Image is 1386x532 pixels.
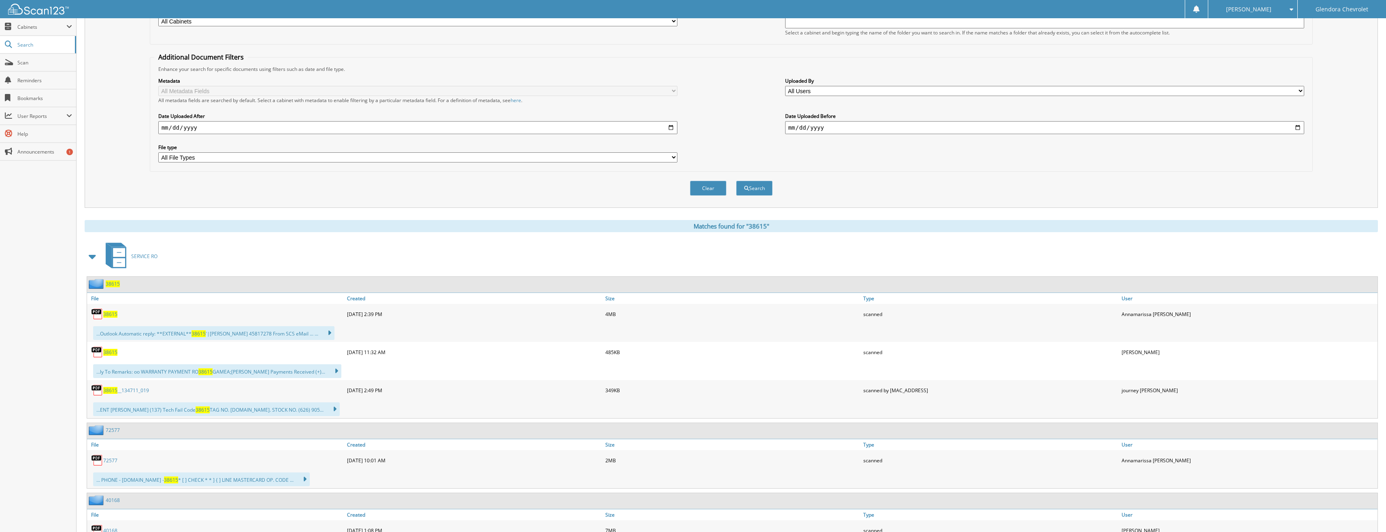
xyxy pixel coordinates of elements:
a: File [87,439,345,450]
img: scan123-logo-white.svg [8,4,69,15]
span: User Reports [17,113,66,120]
a: Type [861,293,1119,304]
a: File [87,293,345,304]
a: Type [861,509,1119,520]
a: 38615 [106,280,120,287]
div: 4MB [603,306,861,322]
span: 38615 [192,330,206,337]
a: Created [345,293,603,304]
span: Announcements [17,148,72,155]
div: Matches found for "38615" [85,220,1378,232]
label: Date Uploaded After [158,113,678,120]
a: Size [603,439,861,450]
div: [DATE] 2:49 PM [345,382,603,398]
span: 38615 [103,387,117,394]
a: 38615 [103,349,117,356]
span: Help [17,130,72,137]
span: [PERSON_NAME] [1226,7,1271,12]
div: Enhance your search for specific documents using filters such as date and file type. [154,66,1309,73]
div: [DATE] 10:01 AM [345,452,603,468]
div: Annamarissa [PERSON_NAME] [1120,452,1377,468]
a: SERVICE RO [101,240,158,272]
span: 38615 [198,368,213,375]
div: scanned [861,452,1119,468]
div: Select a cabinet and begin typing the name of the folder you want to search in. If the name match... [785,29,1305,36]
span: SERVICE RO [131,253,158,260]
span: Scan [17,59,72,66]
div: ...ly To Remarks: oo WARRANTY PAYMENT RO GAMEA;[PERSON_NAME] Payments Received (+)... [93,364,341,378]
a: 38615 [103,311,117,318]
img: folder2.png [89,495,106,505]
img: folder2.png [89,425,106,435]
div: 349KB [603,382,861,398]
span: Search [17,41,71,48]
a: 72577 [103,457,117,464]
div: 485KB [603,344,861,360]
label: Date Uploaded Before [785,113,1305,120]
a: Size [603,509,861,520]
div: [PERSON_NAME] [1120,344,1377,360]
a: 40168 [106,497,120,504]
a: File [87,509,345,520]
a: Created [345,439,603,450]
img: PDF.png [91,308,103,320]
img: PDF.png [91,454,103,466]
span: Reminders [17,77,72,84]
div: ... PHONE - [DOMAIN_NAME] - * [ ] CHECK * * ] { ] LINE MASTERCARD OP. CODE ... [93,472,310,486]
img: PDF.png [91,346,103,358]
a: 38615__134711_019 [103,387,149,394]
button: Clear [690,181,726,196]
a: Created [345,509,603,520]
span: 38615 [164,476,178,483]
button: Search [736,181,773,196]
span: Glendora Chevrolet [1316,7,1368,12]
a: User [1120,293,1377,304]
div: 1 [66,149,73,155]
label: File type [158,144,678,151]
legend: Additional Document Filters [154,53,248,62]
div: ...Outlook Automatic reply: **EXTERNAL** '|[PERSON_NAME] 45817278 From SCS eMail ... ... [93,326,334,340]
span: 38615 [196,406,210,413]
a: 72577 [106,427,120,434]
div: [DATE] 2:39 PM [345,306,603,322]
div: ...ENT [PERSON_NAME] (137) Tech Fail Code TAG NO. [DOMAIN_NAME]. STOCK NO. (626) 905... [93,402,340,416]
a: User [1120,439,1377,450]
label: Metadata [158,77,678,84]
div: All metadata fields are searched by default. Select a cabinet with metadata to enable filtering b... [158,97,678,104]
div: journey [PERSON_NAME] [1120,382,1377,398]
div: [DATE] 11:32 AM [345,344,603,360]
a: Type [861,439,1119,450]
div: scanned by [MAC_ADDRESS] [861,382,1119,398]
a: here [511,97,521,104]
label: Uploaded By [785,77,1305,84]
div: scanned [861,344,1119,360]
img: folder2.png [89,279,106,289]
img: PDF.png [91,384,103,396]
div: scanned [861,306,1119,322]
span: Cabinets [17,24,66,30]
div: Annamarissa [PERSON_NAME] [1120,306,1377,322]
div: 2MB [603,452,861,468]
span: Bookmarks [17,95,72,102]
a: User [1120,509,1377,520]
input: start [158,121,678,134]
a: Size [603,293,861,304]
input: end [785,121,1305,134]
